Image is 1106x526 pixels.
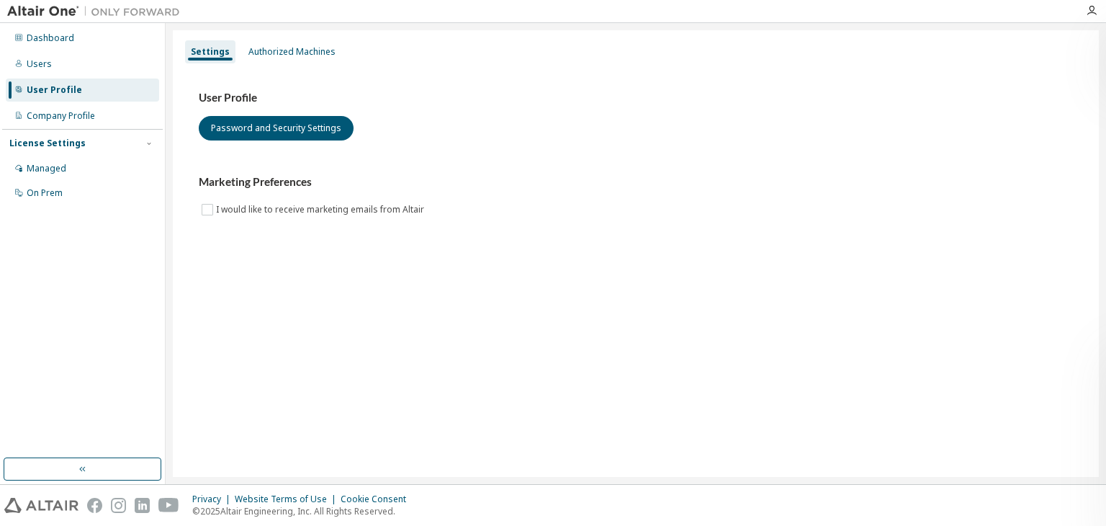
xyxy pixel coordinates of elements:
[158,498,179,513] img: youtube.svg
[27,163,66,174] div: Managed
[27,84,82,96] div: User Profile
[27,58,52,70] div: Users
[135,498,150,513] img: linkedin.svg
[111,498,126,513] img: instagram.svg
[27,110,95,122] div: Company Profile
[192,494,235,505] div: Privacy
[248,46,336,58] div: Authorized Machines
[191,46,230,58] div: Settings
[9,138,86,149] div: License Settings
[27,187,63,199] div: On Prem
[199,91,1073,105] h3: User Profile
[216,201,427,218] label: I would like to receive marketing emails from Altair
[341,494,415,505] div: Cookie Consent
[199,175,1073,190] h3: Marketing Preferences
[199,116,354,141] button: Password and Security Settings
[27,32,74,44] div: Dashboard
[87,498,102,513] img: facebook.svg
[4,498,78,513] img: altair_logo.svg
[235,494,341,505] div: Website Terms of Use
[7,4,187,19] img: Altair One
[192,505,415,517] p: © 2025 Altair Engineering, Inc. All Rights Reserved.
